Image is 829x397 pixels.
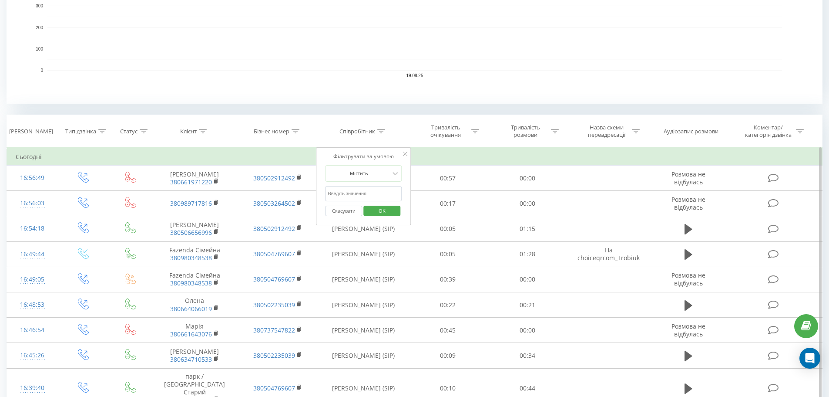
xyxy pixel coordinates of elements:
td: 00:00 [488,166,567,191]
div: Open Intercom Messenger [799,348,820,369]
button: Скасувати [325,206,362,217]
td: 00:00 [488,318,567,343]
td: Олена [153,292,236,318]
div: 16:54:18 [16,220,49,237]
div: 16:39:40 [16,380,49,397]
td: [PERSON_NAME] [153,216,236,241]
a: 380989717816 [170,199,212,207]
div: 16:49:05 [16,271,49,288]
td: 00:34 [488,343,567,368]
text: 300 [36,4,43,9]
td: 00:09 [408,343,488,368]
text: 200 [36,25,43,30]
td: 01:28 [488,241,567,267]
a: 380506656996 [170,228,212,237]
div: 16:46:54 [16,322,49,339]
div: 16:56:03 [16,195,49,212]
div: [PERSON_NAME] [9,128,53,135]
td: Fazenda Сімейна [153,241,236,267]
span: Розмова не відбулась [671,195,705,211]
a: 380980348538 [170,254,212,262]
a: 380502912492 [253,224,295,233]
div: Тривалість розмови [502,124,549,139]
text: 100 [36,47,43,51]
div: 16:45:26 [16,347,49,364]
div: Статус [120,128,138,135]
td: [PERSON_NAME] (SIP) [319,343,408,368]
button: OK [363,206,400,217]
div: Клієнт [180,128,197,135]
div: Бізнес номер [254,128,289,135]
td: 00:05 [408,216,488,241]
td: 00:22 [408,292,488,318]
a: 380502235039 [253,301,295,309]
td: 00:05 [408,241,488,267]
text: 19.08.25 [406,73,423,78]
td: 00:45 [408,318,488,343]
a: 380737547822 [253,326,295,334]
td: [PERSON_NAME] (SIP) [319,318,408,343]
div: Співробітник [339,128,375,135]
td: 00:21 [488,292,567,318]
td: 00:39 [408,267,488,292]
a: 380664066019 [170,305,212,313]
div: Назва схеми переадресації [583,124,630,139]
td: 00:17 [408,191,488,216]
span: Розмова не відбулась [671,322,705,338]
a: 380503264502 [253,199,295,207]
td: [PERSON_NAME] (SIP) [319,216,408,241]
td: Марія [153,318,236,343]
td: 00:00 [488,191,567,216]
div: Фільтрувати за умовою [325,152,402,161]
span: Розмова не відбулась [671,271,705,287]
td: [PERSON_NAME] [153,343,236,368]
td: [PERSON_NAME] (SIP) [319,241,408,267]
td: Fazenda Сімейна [153,267,236,292]
td: 00:00 [488,267,567,292]
div: Тривалість очікування [423,124,469,139]
td: 01:15 [488,216,567,241]
div: 16:49:44 [16,246,49,263]
td: Сьогодні [7,148,822,166]
div: 16:56:49 [16,170,49,187]
text: 0 [40,68,43,73]
a: 380502912492 [253,174,295,182]
input: Введіть значення [325,186,402,201]
a: 380661971220 [170,178,212,186]
div: Тип дзвінка [65,128,96,135]
a: 380980348538 [170,279,212,287]
span: Розмова не відбулась [671,170,705,186]
td: [PERSON_NAME] [153,166,236,191]
div: Коментар/категорія дзвінка [743,124,794,139]
div: 16:48:53 [16,296,49,313]
a: 380502235039 [253,351,295,360]
td: [PERSON_NAME] (SIP) [319,292,408,318]
a: 380504769607 [253,250,295,258]
td: 00:57 [408,166,488,191]
a: 380634710533 [170,355,212,363]
a: 380504769607 [253,275,295,283]
a: 380661643076 [170,330,212,338]
span: OK [370,204,394,217]
a: 380504769607 [253,384,295,392]
td: На choiceqrcom_Trobiuk [567,241,650,267]
td: [PERSON_NAME] (SIP) [319,267,408,292]
div: Аудіозапис розмови [664,128,718,135]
